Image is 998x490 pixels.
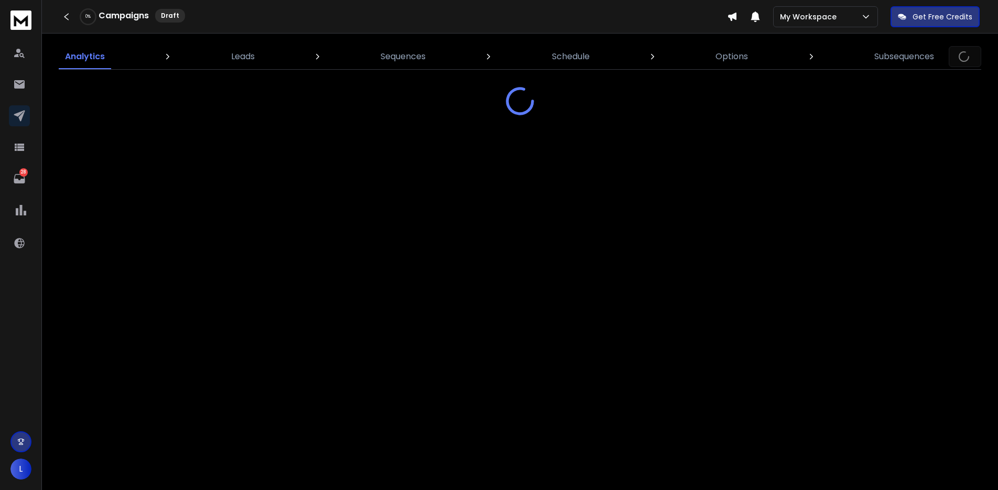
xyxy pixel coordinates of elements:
p: Schedule [552,50,590,63]
p: Leads [231,50,255,63]
a: Options [709,44,754,69]
p: Analytics [65,50,105,63]
button: L [10,459,31,480]
a: 28 [9,168,30,189]
p: 28 [19,168,28,177]
img: logo [10,10,31,30]
a: Leads [225,44,261,69]
a: Sequences [374,44,432,69]
a: Analytics [59,44,111,69]
p: Options [715,50,748,63]
button: Get Free Credits [891,6,980,27]
p: Get Free Credits [913,12,972,22]
p: 0 % [85,14,91,20]
h1: Campaigns [99,9,149,22]
a: Subsequences [868,44,940,69]
p: Subsequences [874,50,934,63]
div: Draft [155,9,185,23]
p: Sequences [381,50,426,63]
p: My Workspace [780,12,841,22]
a: Schedule [546,44,596,69]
